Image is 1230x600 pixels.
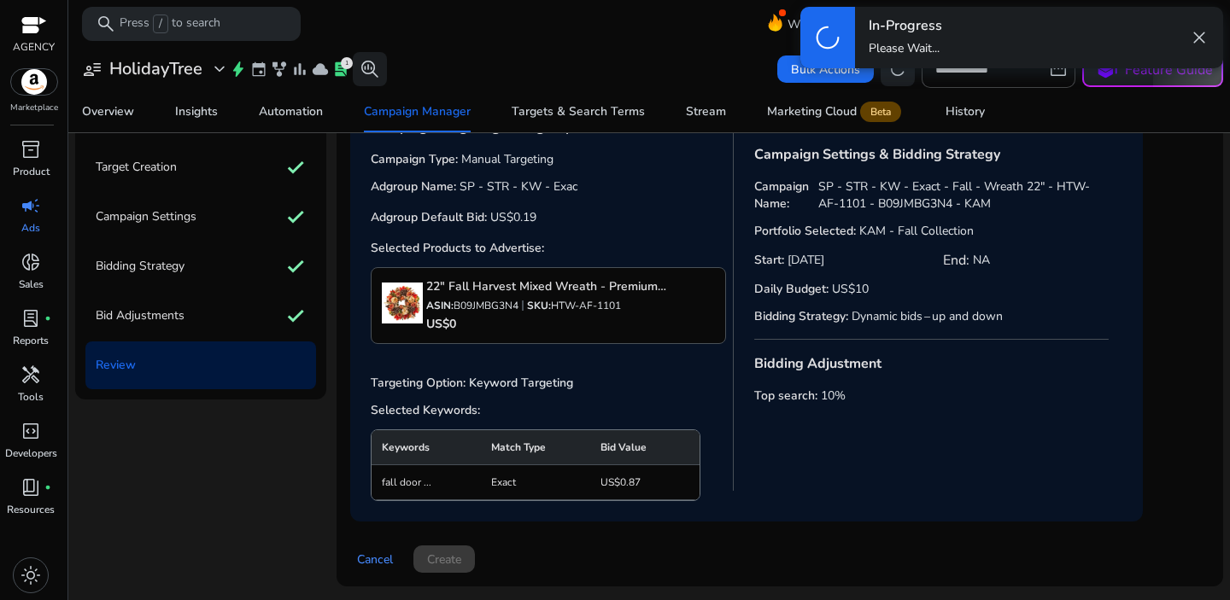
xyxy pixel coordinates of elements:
[96,302,184,329] p: Bid Adjustments
[19,277,44,292] p: Sales
[490,209,536,226] p: US$0.19
[818,178,1109,213] p: SP - STR - KW - Exact - Fall - Wreath 22" - HTW-AF-1101 - B09JMBG3N4 - KAM
[341,57,353,69] div: 1
[426,299,518,312] p: ASIN:
[469,375,573,392] p: Keyword Targeting
[10,102,58,114] p: Marketplace
[754,223,1110,240] span: Portfolio Selected:
[332,61,349,78] span: lab_profile
[973,252,990,269] p: NA
[96,352,136,379] p: Review
[312,61,329,78] span: cloud
[946,106,985,118] div: History
[788,9,854,39] span: What's New
[153,15,168,33] span: /
[943,250,990,271] span: End:
[20,252,41,272] span: donut_small
[13,164,50,179] p: Product
[754,252,824,269] span: Start:
[754,353,881,374] h3: Bidding Adjustment
[20,565,41,585] span: light_mode
[821,387,846,405] p: 10%
[600,475,689,489] p: US$0.87
[13,39,55,55] p: AGENCY
[887,59,908,79] span: refresh
[767,105,905,119] div: Marketing Cloud
[44,484,51,491] span: fiber_manual_record
[21,220,40,236] p: Ads
[20,364,41,385] span: handyman
[371,240,726,257] h4: Selected Products to Advertise:
[371,402,726,419] span: Selected Keywords:
[7,502,55,517] p: Resources
[754,144,1110,165] h3: Campaign Settings & Bidding Strategy
[600,440,689,454] p: Bid Value
[754,281,1110,298] span: Daily Budget:
[44,315,51,322] span: fiber_manual_record
[869,40,942,57] p: Please Wait...
[512,106,645,118] div: Targets & Search Terms
[5,446,57,461] p: Developers
[371,178,577,195] span: Adgroup Name:
[460,178,577,195] p: SP - STR - KW - Exac
[754,308,1110,325] span: Bidding Strategy:
[96,154,177,181] p: Target Creation
[371,375,726,392] span: Targeting Option:
[754,178,1110,213] span: Campaign Name:
[371,209,536,226] span: Adgroup Default Bid:
[285,302,306,329] mat-icon: check
[491,440,580,454] p: Match Type
[754,387,881,405] span: Top search:
[18,389,44,405] p: Tools
[20,139,41,160] span: inventory_2
[20,421,41,441] span: code_blocks
[813,23,842,52] span: progress_activity
[426,278,715,295] h4: 22" Fall Harvest Mixed Wreath - Premium Handcraft Fall Wreaths for Front Door | Perfect for Autum...
[259,106,323,118] div: Automation
[852,308,1003,325] p: Dynamic bids – up and down
[357,550,393,568] span: Cancel
[96,203,196,230] p: Campaign Settings
[11,69,57,95] img: amazon.svg
[859,223,974,240] p: KAM - Fall Collection
[82,106,134,118] div: Overview
[461,151,553,168] p: Manual Targeting
[371,151,726,168] span: Campaign Type:
[82,59,102,79] span: user_attributes
[285,253,306,280] mat-icon: check
[382,440,471,454] p: Keywords
[96,14,116,34] span: search
[20,195,41,216] span: campaign
[551,299,621,312] span: HTW-AF-1101
[360,59,380,79] span: search_insights
[1189,27,1209,48] span: close
[869,18,942,34] h4: In-Progress
[832,281,869,298] p: US$10
[426,316,715,333] p: US$0
[364,106,471,118] div: Campaign Manager
[209,59,230,79] span: expand_more
[20,308,41,329] span: lab_profile
[109,59,202,79] h3: HolidayTree
[527,299,621,312] p: SKU:
[860,102,901,122] span: Beta
[454,299,518,312] span: B09JMBG3N4
[230,61,247,78] span: bolt
[777,55,874,83] button: Bulk Actions
[285,203,306,230] mat-icon: check
[175,106,218,118] div: Insights
[271,61,288,78] span: family_history
[353,52,387,86] button: search_insights
[20,477,41,498] span: book_4
[250,61,267,78] span: event
[1093,57,1118,82] span: school
[382,475,471,489] p: fall door ...
[96,253,184,280] p: Bidding Strategy
[788,252,824,269] p: [DATE]
[120,15,220,33] p: Press to search
[13,333,49,348] p: Reports
[350,545,400,573] button: Cancel
[791,61,860,79] span: Bulk Actions
[491,475,580,489] p: Exact
[686,106,726,118] div: Stream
